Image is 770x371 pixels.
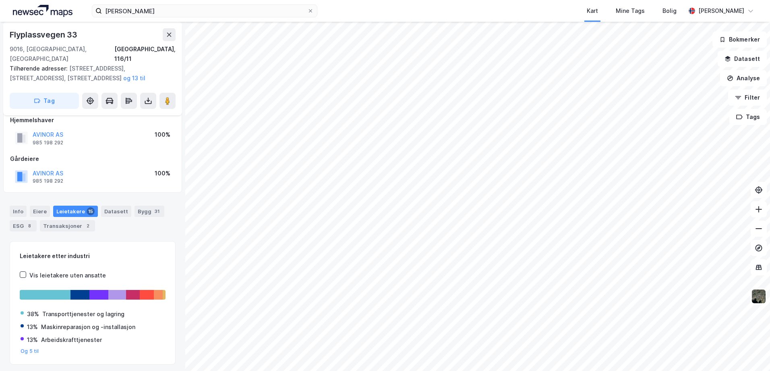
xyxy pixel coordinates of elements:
[698,6,744,16] div: [PERSON_NAME]
[29,271,106,280] div: Vis leietakere uten ansatte
[10,44,114,64] div: 9016, [GEOGRAPHIC_DATA], [GEOGRAPHIC_DATA]
[13,5,72,17] img: logo.a4113a55bc3d86da70a041830d287a7e.svg
[720,70,767,86] button: Analyse
[25,222,33,230] div: 8
[30,206,50,217] div: Eiere
[730,332,770,371] div: Kontrollprogram for chat
[33,178,63,184] div: 985 198 292
[33,140,63,146] div: 985 198 292
[10,93,79,109] button: Tag
[10,154,175,164] div: Gårdeiere
[153,207,161,215] div: 31
[616,6,645,16] div: Mine Tags
[10,65,69,72] span: Tilhørende adresser:
[20,251,166,261] div: Leietakere etter industri
[27,335,38,345] div: 13%
[10,206,27,217] div: Info
[42,309,124,319] div: Transporttjenester og lagring
[10,64,169,83] div: [STREET_ADDRESS], [STREET_ADDRESS], [STREET_ADDRESS]
[712,31,767,48] button: Bokmerker
[41,322,135,332] div: Maskinreparasjon og -installasjon
[587,6,598,16] div: Kart
[718,51,767,67] button: Datasett
[135,206,164,217] div: Bygg
[53,206,98,217] div: Leietakere
[27,309,39,319] div: 38%
[87,207,95,215] div: 15
[21,348,39,354] button: Og 5 til
[155,169,170,178] div: 100%
[729,109,767,125] button: Tags
[728,90,767,106] button: Filter
[27,322,38,332] div: 13%
[10,28,79,41] div: Flyplassvegen 33
[40,220,95,231] div: Transaksjoner
[102,5,307,17] input: Søk på adresse, matrikkel, gårdeiere, leietakere eller personer
[155,130,170,140] div: 100%
[101,206,131,217] div: Datasett
[114,44,176,64] div: [GEOGRAPHIC_DATA], 116/11
[751,289,766,304] img: 9k=
[662,6,677,16] div: Bolig
[730,332,770,371] iframe: Chat Widget
[41,335,102,345] div: Arbeidskrafttjenester
[10,115,175,125] div: Hjemmelshaver
[84,222,92,230] div: 2
[10,220,37,231] div: ESG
